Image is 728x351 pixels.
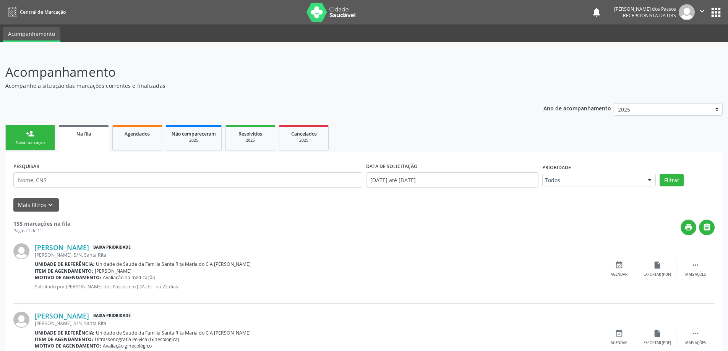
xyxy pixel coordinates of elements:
[543,103,611,113] p: Ano de acompanhamento
[699,220,715,235] button: 
[615,329,623,338] i: event_available
[695,4,709,20] button: 
[285,137,323,143] div: 2025
[13,220,70,227] strong: 155 marcações na fila
[653,329,662,338] i: insert_drive_file
[703,223,711,231] i: 
[35,343,101,349] b: Motivo de agendamento:
[13,160,39,172] label: PESQUISAR
[13,312,29,328] img: img
[5,63,507,82] p: Acompanhamento
[691,261,700,269] i: 
[660,174,684,187] button: Filtrar
[681,220,696,235] button: print
[35,336,93,343] b: Item de agendamento:
[653,261,662,269] i: insert_drive_file
[35,320,600,327] div: [PERSON_NAME], S/N, Santa Rita
[614,6,676,12] div: [PERSON_NAME] dos Passos
[611,272,627,277] div: Agendar
[20,9,66,15] span: Central de Marcação
[679,4,695,20] img: img
[13,243,29,259] img: img
[3,27,60,42] a: Acompanhamento
[35,261,94,267] b: Unidade de referência:
[46,201,55,209] i: keyboard_arrow_down
[76,131,91,137] span: Na fila
[35,252,600,258] div: [PERSON_NAME], S/N, Santa Rita
[684,223,693,231] i: print
[26,129,34,138] div: person_add
[623,12,676,19] span: Recepcionista da UBS
[95,336,179,343] span: Ultrassonografia Pelvica (Ginecologica)
[13,228,70,234] div: Página 1 de 11
[238,131,262,137] span: Resolvidos
[615,261,623,269] i: event_available
[35,283,600,290] p: Solicitado por [PERSON_NAME] dos Passos em [DATE] - há 22 dias
[172,131,216,137] span: Não compareceram
[5,6,66,18] a: Central de Marcação
[644,272,671,277] div: Exportar (PDF)
[685,340,706,346] div: Mais ações
[35,243,89,252] a: [PERSON_NAME]
[545,176,640,184] span: Todos
[291,131,317,137] span: Cancelados
[13,198,59,212] button: Mais filtroskeyboard_arrow_down
[125,131,150,137] span: Agendados
[691,329,700,338] i: 
[92,244,132,252] span: Baixa Prioridade
[11,140,49,146] div: Nova marcação
[35,274,101,281] b: Motivo de agendamento:
[231,137,269,143] div: 2025
[644,340,671,346] div: Exportar (PDF)
[685,272,706,277] div: Mais ações
[366,160,418,172] label: DATA DE SOLICITAÇÃO
[96,330,251,336] span: Unidade de Saude da Familia Santa Rita Maria do C A [PERSON_NAME]
[92,312,132,320] span: Baixa Prioridade
[591,7,602,18] button: notifications
[35,312,89,320] a: [PERSON_NAME]
[95,268,131,274] span: [PERSON_NAME]
[709,6,723,19] button: apps
[103,343,152,349] span: Avaliação ginecológico
[96,261,251,267] span: Unidade de Saude da Familia Santa Rita Maria do C A [PERSON_NAME]
[103,274,155,281] span: Avaliação na medicação
[366,172,538,188] input: Selecione um intervalo
[611,340,627,346] div: Agendar
[13,172,362,188] input: Nome, CNS
[35,330,94,336] b: Unidade de referência:
[5,82,507,90] p: Acompanhe a situação das marcações correntes e finalizadas
[172,137,216,143] div: 2025
[542,162,571,174] label: Prioridade
[35,268,93,274] b: Item de agendamento:
[698,7,706,15] i: 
